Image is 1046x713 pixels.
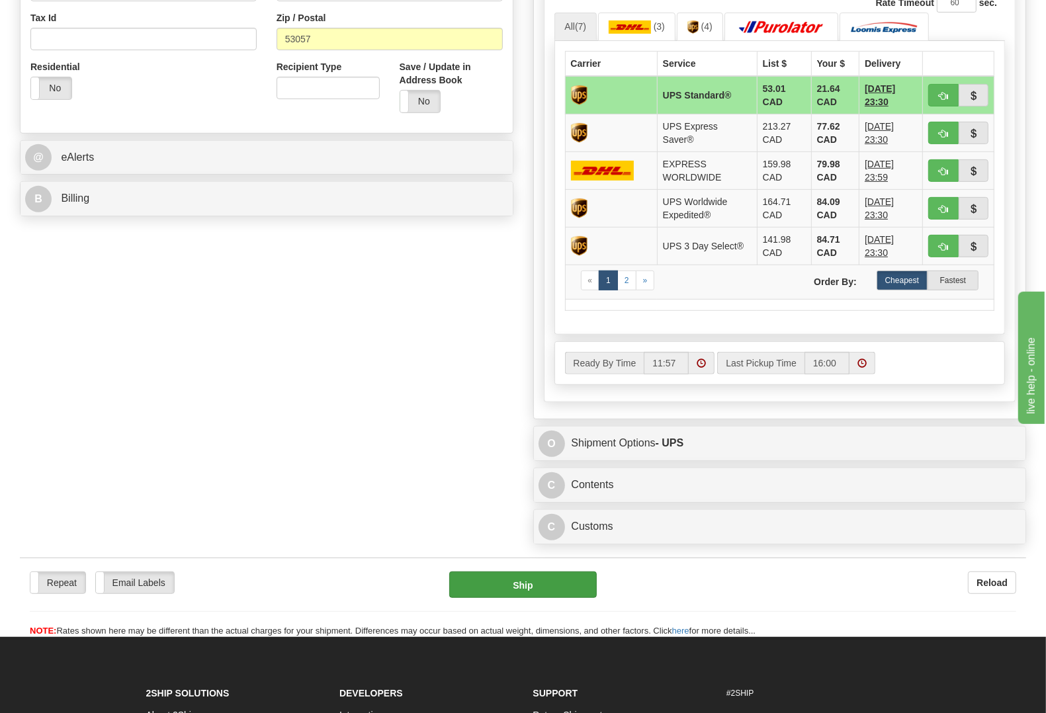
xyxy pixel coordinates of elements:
td: 21.64 CAD [811,76,859,114]
label: Residential [30,60,80,73]
td: 77.62 CAD [811,114,859,152]
th: Service [657,52,757,77]
th: Carrier [565,52,657,77]
button: Ship [449,571,597,598]
label: Fastest [928,271,979,290]
div: Rates shown here may be different than the actual charges for your shipment. Differences may occu... [20,625,1026,638]
span: C [539,472,565,499]
a: CCustoms [539,513,1022,540]
label: Ready By Time [565,352,644,374]
td: 53.01 CAD [757,76,811,114]
img: UPS [571,123,588,143]
span: 3 Days [865,233,917,259]
span: NOTE: [30,626,56,636]
strong: Support [533,688,578,698]
div: live help - online [10,8,122,24]
td: 213.27 CAD [757,114,811,152]
label: Order By: [779,271,867,288]
a: OShipment Options- UPS [539,430,1022,457]
th: List $ [757,52,811,77]
img: UPS [571,236,588,256]
span: O [539,431,565,457]
label: No [31,77,71,99]
img: DHL [609,21,651,34]
img: UPS [571,85,588,105]
span: » [643,276,648,285]
a: here [672,626,689,636]
td: EXPRESS WORLDWIDE [657,152,757,190]
a: Next [636,271,655,290]
label: Email Labels [96,572,174,593]
a: 2 [617,271,636,290]
img: UPS [571,198,588,218]
td: 159.98 CAD [757,152,811,190]
a: All [554,13,597,40]
span: 3 Days [865,157,917,184]
span: 3 Days [865,82,917,108]
a: CContents [539,472,1022,499]
strong: 2Ship Solutions [146,688,230,698]
span: (7) [575,21,586,32]
span: B [25,186,52,212]
label: Cheapest [877,271,928,290]
strong: Developers [339,688,403,698]
label: Last Pickup Time [717,352,805,374]
span: (4) [701,21,713,32]
button: Reload [968,571,1016,594]
img: UPS [687,21,699,34]
iframe: chat widget [1016,289,1045,424]
label: Recipient Type [277,60,342,73]
img: Purolator [735,21,828,34]
label: Repeat [30,572,85,593]
span: « [588,276,593,285]
th: Your $ [811,52,859,77]
td: UPS Worldwide Expedited® [657,190,757,228]
a: 1 [599,271,618,290]
a: B Billing [25,185,508,212]
td: 84.71 CAD [811,228,859,265]
strong: - UPS [656,437,684,448]
td: UPS Standard® [657,76,757,114]
h6: #2SHIP [726,689,900,698]
label: No [400,91,441,112]
span: 1 Day [865,120,917,146]
span: @ [25,144,52,171]
span: eAlerts [61,151,94,163]
a: Previous [581,271,600,290]
span: (3) [654,21,665,32]
a: @ eAlerts [25,144,508,171]
img: Loomis Express [850,21,918,34]
td: UPS 3 Day Select® [657,228,757,265]
span: Billing [61,192,89,204]
img: DHL_Worldwide [571,161,634,181]
td: 84.09 CAD [811,190,859,228]
label: Save / Update in Address Book [400,60,503,87]
span: 2 Days [865,195,917,222]
span: C [539,514,565,540]
td: 141.98 CAD [757,228,811,265]
td: UPS Express Saver® [657,114,757,152]
td: 164.71 CAD [757,190,811,228]
label: Tax Id [30,11,56,24]
b: Reload [977,577,1008,588]
label: Zip / Postal [277,11,326,24]
th: Delivery [859,52,923,77]
td: 79.98 CAD [811,152,859,190]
